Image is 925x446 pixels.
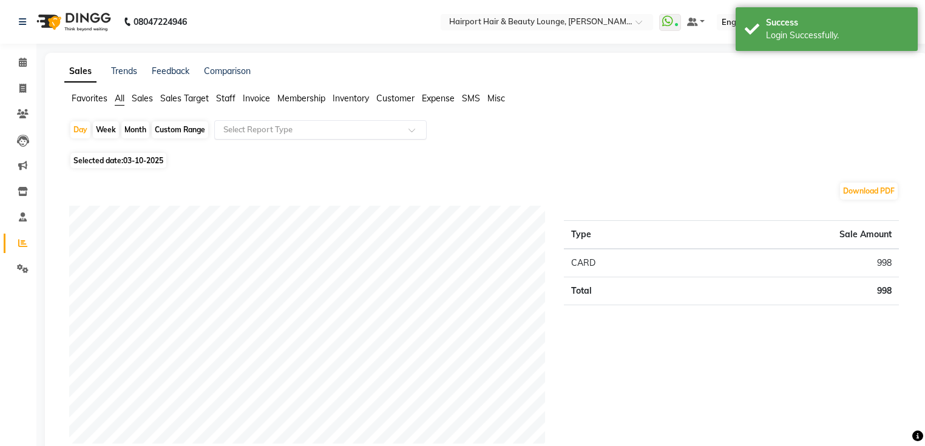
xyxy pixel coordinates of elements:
[132,93,153,104] span: Sales
[333,93,369,104] span: Inventory
[93,121,119,138] div: Week
[564,221,687,249] th: Type
[64,61,97,83] a: Sales
[243,93,270,104] span: Invoice
[70,153,166,168] span: Selected date:
[840,183,898,200] button: Download PDF
[687,221,899,249] th: Sale Amount
[564,277,687,305] td: Total
[216,93,235,104] span: Staff
[487,93,505,104] span: Misc
[123,156,163,165] span: 03-10-2025
[31,5,114,39] img: logo
[687,249,899,277] td: 998
[687,277,899,305] td: 998
[766,29,909,42] div: Login Successfully.
[134,5,187,39] b: 08047224946
[766,16,909,29] div: Success
[111,66,137,76] a: Trends
[564,249,687,277] td: CARD
[121,121,149,138] div: Month
[152,121,208,138] div: Custom Range
[160,93,209,104] span: Sales Target
[462,93,480,104] span: SMS
[70,121,90,138] div: Day
[204,66,251,76] a: Comparison
[277,93,325,104] span: Membership
[115,93,124,104] span: All
[72,93,107,104] span: Favorites
[376,93,415,104] span: Customer
[422,93,455,104] span: Expense
[152,66,189,76] a: Feedback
